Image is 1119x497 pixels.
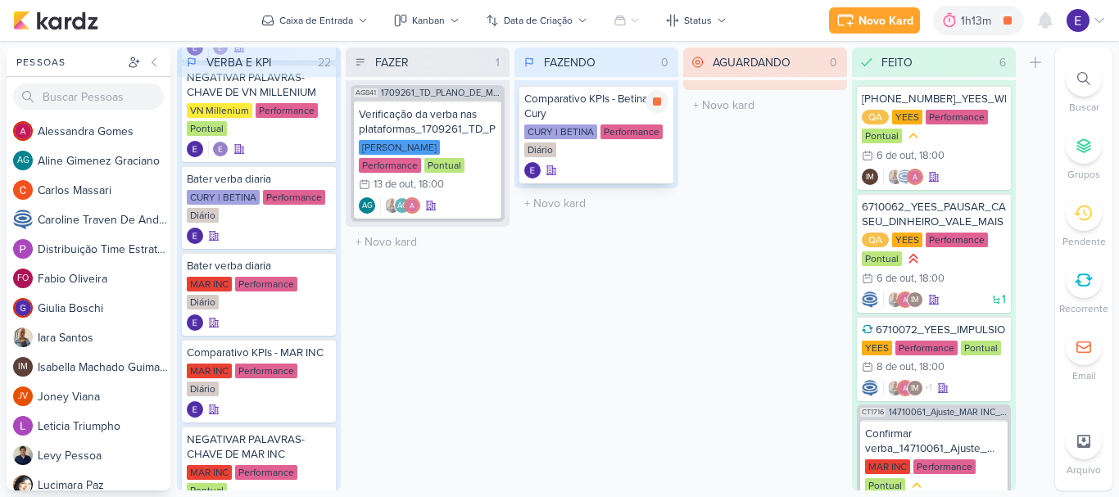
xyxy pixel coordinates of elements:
[1062,234,1106,249] p: Pendente
[187,314,203,331] img: Eduardo Quaresma
[905,251,922,267] div: Prioridade Alta
[862,341,892,355] div: YEES
[862,110,889,124] div: QA
[235,277,297,291] div: Performance
[13,210,33,229] img: Caroline Traven De Andrade
[212,141,229,157] img: Eduardo Quaresma
[883,291,923,308] div: Colaboradores: Iara Santos, Alessandra Gomes, Isabella Machado Guimarães
[359,197,375,214] div: Criador(a): Aline Gimenez Graciano
[600,124,663,139] div: Performance
[13,416,33,436] img: Leticia Triumpho
[13,121,33,141] img: Alessandra Gomes
[187,401,203,418] div: Criador(a): Eduardo Quaresma
[926,110,988,124] div: Performance
[187,295,219,309] div: Diário
[862,323,1006,337] div: 6710072_YEES_IMPULSIONAMENTO_SEMANAL
[1002,294,1006,305] span: 1
[13,239,33,259] img: Distribuição Time Estratégico
[524,162,541,178] img: Eduardo Quaresma
[1072,368,1096,383] p: Email
[646,90,668,113] div: Parar relógio
[13,269,33,288] div: Fabio Oliveira
[887,169,904,185] img: Iara Santos
[862,291,878,308] div: Criador(a): Caroline Traven De Andrade
[911,296,919,305] p: IM
[38,211,170,228] div: C a r o l i n e T r a v e n D e A n d r a d e
[923,382,932,395] span: +1
[926,233,988,247] div: Performance
[889,408,1008,417] span: 14710061_Ajuste_MAR INC_SUBLIME_JARDINS_PDM_OUTUBRO
[13,55,125,70] div: Pessoas
[187,432,331,462] div: NEGATIVAR PALAVRAS-CHAVE DE MAR INC
[187,382,219,396] div: Diário
[862,200,1006,229] div: 6710062_YEES_PAUSAR_CAMPANHA_ SEU_DINHEIRO_VALE_MAIS
[877,151,914,161] div: 6 de out
[380,197,420,214] div: Colaboradores: Iara Santos, Aline Gimenez Graciano, Alessandra Gomes
[384,197,401,214] img: Iara Santos
[13,328,33,347] img: Iara Santos
[823,54,844,71] div: 0
[914,273,945,284] div: , 18:00
[911,385,919,393] p: IM
[489,54,506,71] div: 1
[524,92,668,121] div: Comparativo KPIs - Betina Cury
[13,11,98,30] img: kardz.app
[877,273,914,284] div: 6 de out
[883,380,932,396] div: Colaboradores: Iara Santos, Alessandra Gomes, Isabella Machado Guimarães, Distribuição Time Estra...
[524,162,541,178] div: Criador(a): Eduardo Quaresma
[38,477,170,494] div: L u c i m a r a P a z
[187,172,331,187] div: Bater verba diaria
[359,158,421,173] div: Performance
[362,202,373,210] p: AG
[187,346,331,360] div: Comparativo KPIs - MAR INC
[354,88,378,97] span: AG841
[38,241,170,258] div: D i s t r i b u i ç ã o T i m e E s t r a t é g i c o
[862,129,902,143] div: Pontual
[961,12,996,29] div: 1h13m
[17,274,29,283] p: FO
[187,141,203,157] img: Eduardo Quaresma
[1067,9,1090,32] img: Eduardo Quaresma
[311,54,338,71] div: 22
[892,110,922,124] div: YEES
[187,190,260,205] div: CURY | BETINA
[865,427,1003,456] div: Confirmar verba_14710061_Ajuste_MAR INC_SUBLIME_JARDINS_PDM_OUTUBRO
[829,7,920,34] button: Novo Kard
[524,142,556,157] div: Diário
[897,169,913,185] img: Caroline Traven De Andrade
[907,169,923,185] img: Alessandra Gomes
[862,169,878,185] div: Criador(a): Isabella Machado Guimarães
[862,233,889,247] div: QA
[187,259,331,273] div: Bater verba diaria
[187,121,227,136] div: Pontual
[13,151,33,170] div: Aline Gimenez Graciano
[908,477,925,494] div: Prioridade Média
[414,179,444,190] div: , 18:00
[862,380,878,396] div: Criador(a): Caroline Traven De Andrade
[862,92,1006,106] div: 6710061_YEES_WHATSAPP_RETOMAR_CAMPANHA
[887,291,904,308] img: Iara Santos
[895,341,958,355] div: Performance
[235,364,297,378] div: Performance
[914,362,945,373] div: , 18:00
[866,174,874,182] p: IM
[905,128,922,144] div: Prioridade Média
[13,386,33,406] div: Joney Viana
[187,277,232,291] div: MAR INC
[424,158,464,173] div: Pontual
[524,124,597,139] div: CURY | BETINA
[862,380,878,396] img: Caroline Traven De Andrade
[865,459,910,474] div: MAR INC
[187,70,331,100] div: NEGATIVAR PALAVRAS-CHAVE DE VN MILLENIUM
[862,169,878,185] div: Isabella Machado Guimarães
[187,228,203,244] div: Criador(a): Eduardo Quaresma
[208,141,229,157] div: Colaboradores: Eduardo Quaresma
[187,314,203,331] div: Criador(a): Eduardo Quaresma
[1067,167,1100,182] p: Grupos
[38,182,170,199] div: C a r l o s M a s s a r i
[394,197,410,214] div: Aline Gimenez Graciano
[655,54,675,71] div: 0
[256,103,318,118] div: Performance
[862,251,902,266] div: Pontual
[263,190,325,205] div: Performance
